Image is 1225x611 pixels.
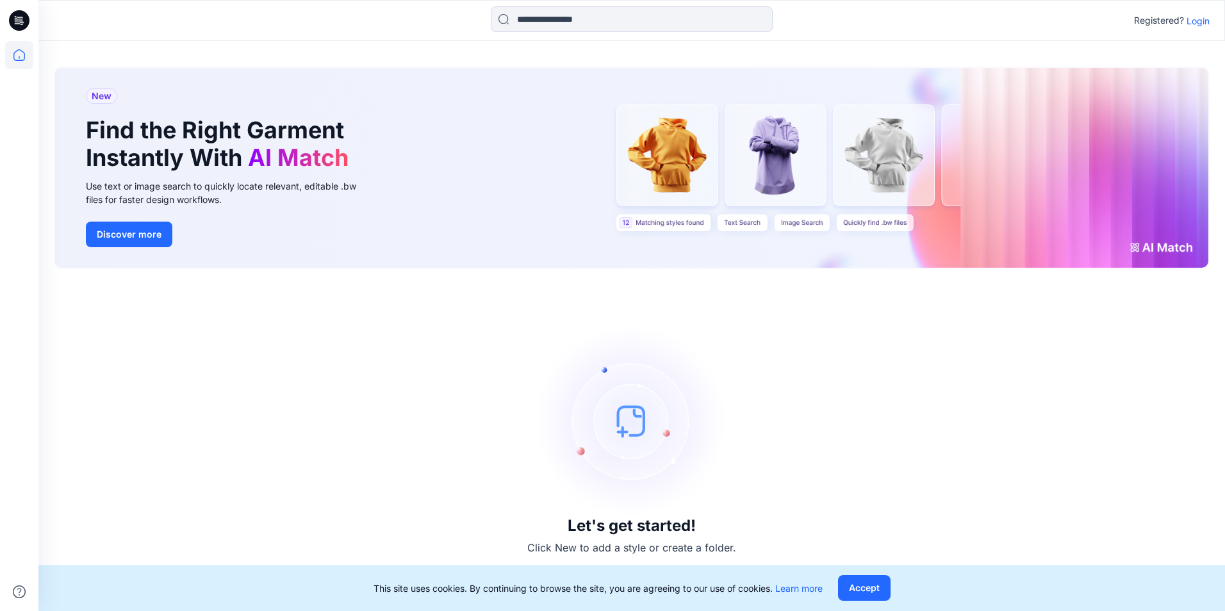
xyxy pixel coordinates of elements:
h3: Let's get started! [568,517,696,535]
p: This site uses cookies. By continuing to browse the site, you are agreeing to our use of cookies. [374,582,823,595]
img: empty-state-image.svg [536,325,728,517]
button: Discover more [86,222,172,247]
span: AI Match [248,143,349,172]
a: Learn more [775,583,823,594]
p: Login [1187,14,1210,28]
h1: Find the Right Garment Instantly With [86,117,355,172]
div: Use text or image search to quickly locate relevant, editable .bw files for faster design workflows. [86,179,374,206]
span: New [92,88,111,104]
p: Registered? [1134,13,1184,28]
button: Accept [838,575,891,601]
p: Click New to add a style or create a folder. [527,540,736,555]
